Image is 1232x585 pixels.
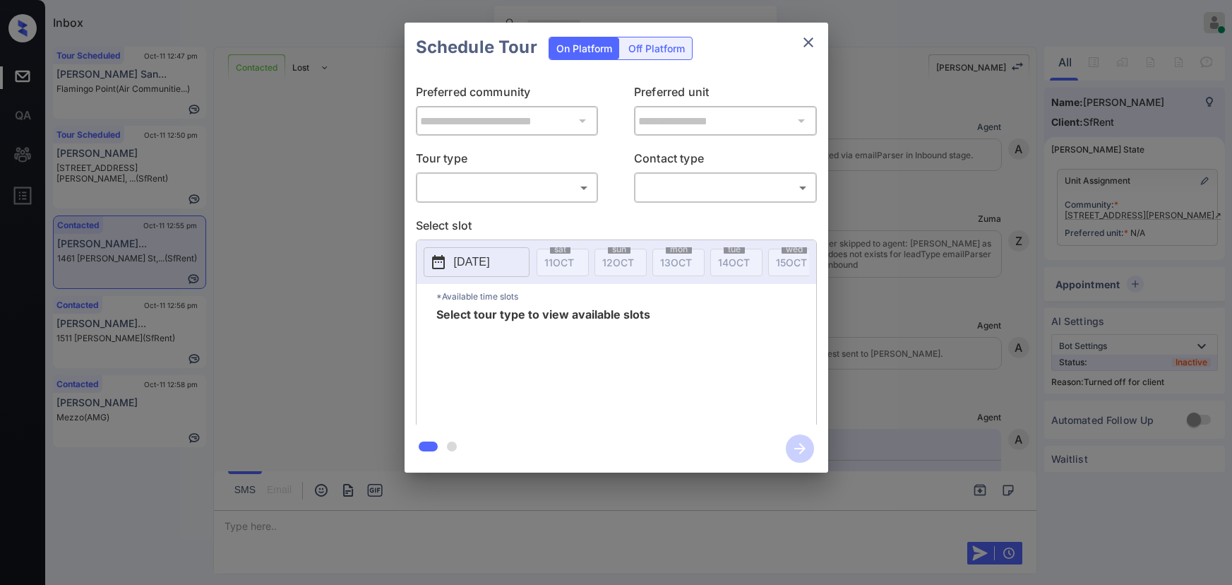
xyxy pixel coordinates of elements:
[436,284,816,309] p: *Available time slots
[405,23,549,72] h2: Schedule Tour
[416,217,817,240] p: Select slot
[621,37,692,59] div: Off Platform
[416,150,599,172] p: Tour type
[634,150,817,172] p: Contact type
[424,247,530,277] button: [DATE]
[454,254,490,271] p: [DATE]
[634,83,817,106] p: Preferred unit
[794,28,823,57] button: close
[549,37,619,59] div: On Platform
[436,309,650,422] span: Select tour type to view available slots
[416,83,599,106] p: Preferred community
